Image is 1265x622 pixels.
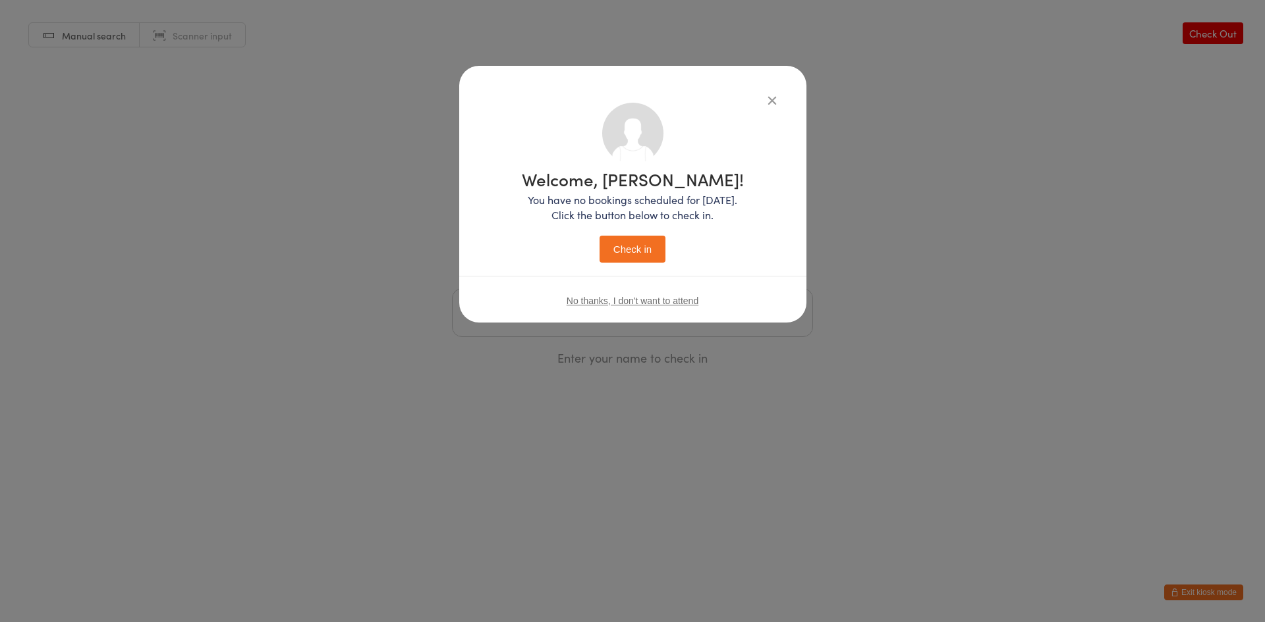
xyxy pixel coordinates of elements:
button: Check in [600,236,665,263]
p: You have no bookings scheduled for [DATE]. Click the button below to check in. [522,192,744,222]
img: no_photo.png [602,103,663,164]
h1: Welcome, [PERSON_NAME]! [522,170,744,188]
button: No thanks, I don't want to attend [567,296,698,306]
